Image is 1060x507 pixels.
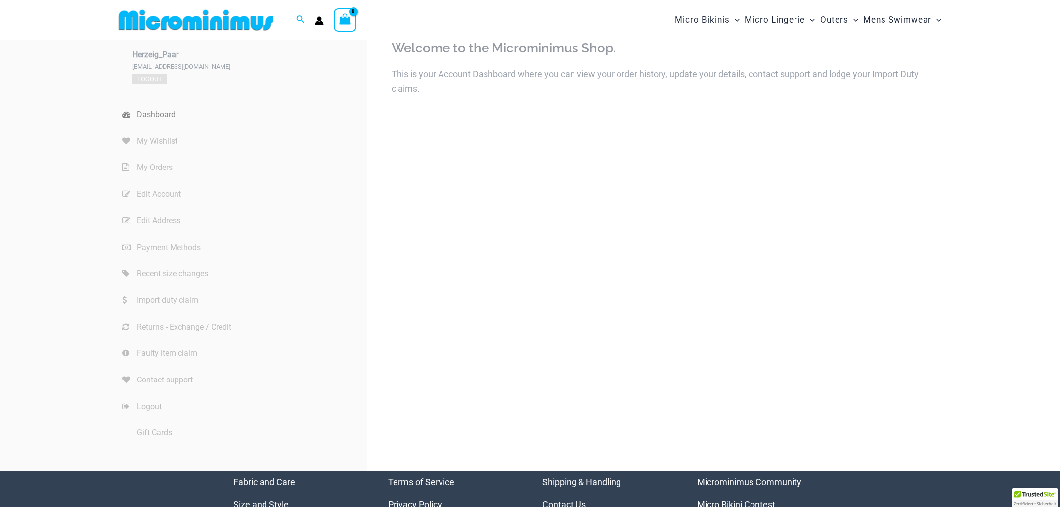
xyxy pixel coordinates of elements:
span: My Wishlist [137,134,364,149]
a: Fabric and Care [233,477,295,487]
a: Micro BikinisMenu ToggleMenu Toggle [672,5,742,35]
span: Gift Cards [137,425,364,440]
span: Returns - Exchange / Credit [137,320,364,335]
span: Menu Toggle [931,7,941,33]
a: Mens SwimwearMenu ToggleMenu Toggle [861,5,944,35]
a: Returns - Exchange / Credit [122,314,367,340]
a: My Orders [122,154,367,181]
span: Import duty claim [137,293,364,308]
div: TrustedSite Certified [1012,488,1058,507]
span: Outers [820,7,848,33]
span: Micro Lingerie [745,7,805,33]
span: Menu Toggle [848,7,858,33]
span: Herzeig_Paar [132,50,230,59]
a: OutersMenu ToggleMenu Toggle [818,5,861,35]
span: [EMAIL_ADDRESS][DOMAIN_NAME] [132,63,230,70]
span: Recent size changes [137,266,364,281]
span: Payment Methods [137,240,364,255]
a: Logout [122,393,367,420]
a: Account icon link [315,16,324,25]
span: Mens Swimwear [863,7,931,33]
img: MM SHOP LOGO FLAT [115,9,277,31]
a: Search icon link [296,14,305,26]
span: Contact support [137,373,364,387]
a: Recent size changes [122,260,367,287]
a: Contact support [122,367,367,393]
a: View Shopping Cart, empty [334,8,356,31]
a: Microminimus Community [697,477,801,487]
a: Edit Account [122,181,367,208]
nav: Site Navigation [671,3,945,37]
a: Import duty claim [122,287,367,314]
span: Edit Address [137,213,364,228]
a: Terms of Service [388,477,454,487]
a: Shipping & Handling [542,477,621,487]
a: Dashboard [122,101,367,128]
a: Logout [132,74,167,84]
span: Faulty item claim [137,346,364,361]
span: My Orders [137,160,364,175]
a: Edit Address [122,208,367,234]
a: Gift Cards [122,420,367,446]
span: Menu Toggle [805,7,815,33]
span: Dashboard [137,107,364,122]
a: Payment Methods [122,234,367,261]
p: This is your Account Dashboard where you can view your order history, update your details, contac... [392,67,938,96]
span: Logout [137,399,364,414]
span: Edit Account [137,187,364,202]
span: Micro Bikinis [675,7,730,33]
a: Faulty item claim [122,340,367,367]
a: Micro LingerieMenu ToggleMenu Toggle [742,5,817,35]
a: My Wishlist [122,128,367,155]
h3: Welcome to the Microminimus Shop. [392,40,938,57]
span: Menu Toggle [730,7,740,33]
